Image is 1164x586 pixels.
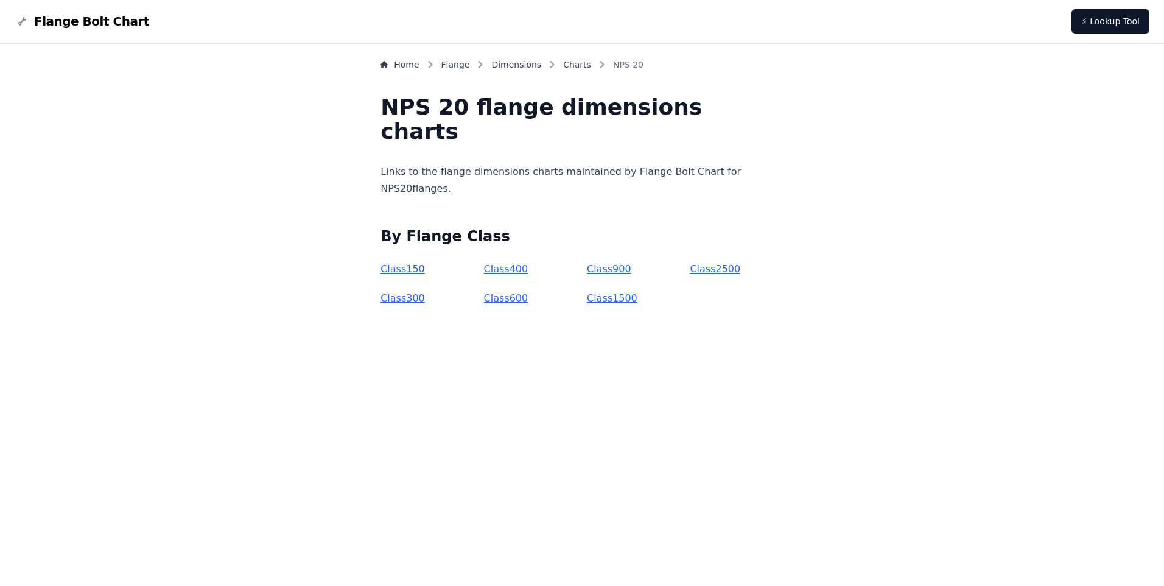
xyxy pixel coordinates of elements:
a: Class2500 [690,263,740,275]
h2: By Flange Class [380,227,784,246]
a: Dimensions [491,58,541,71]
a: Class600 [484,292,528,304]
a: Class400 [484,263,528,275]
a: Class300 [380,292,425,304]
a: Charts [563,58,591,71]
p: Links to the flange dimensions charts maintained by Flange Bolt Chart for NPS 20 flanges. [380,163,784,197]
img: Flange Bolt Chart Logo [15,14,29,29]
span: NPS 20 [613,58,643,71]
a: Flange Bolt Chart LogoFlange Bolt Chart [15,13,149,30]
a: Class150 [380,263,425,275]
nav: Breadcrumb [380,58,784,76]
a: ⚡ Lookup Tool [1071,9,1149,34]
a: Home [380,58,419,71]
a: Flange [441,58,470,71]
h1: NPS 20 flange dimensions charts [380,95,784,144]
span: Flange Bolt Chart [34,13,149,30]
a: Class1500 [587,292,637,304]
a: Class900 [587,263,631,275]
